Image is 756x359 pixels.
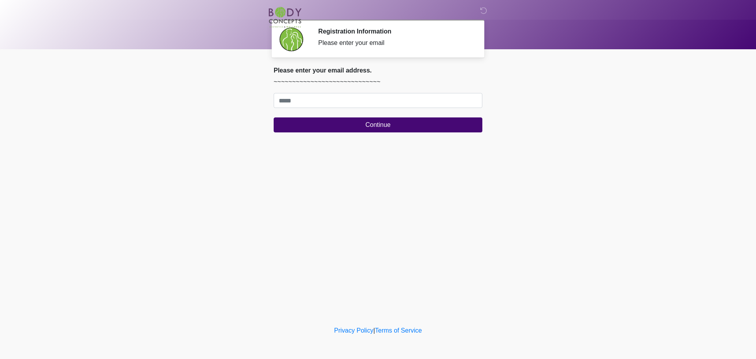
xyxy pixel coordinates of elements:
[274,77,482,87] p: ~~~~~~~~~~~~~~~~~~~~~~~~~~~~~
[274,117,482,132] button: Continue
[334,327,374,334] a: Privacy Policy
[274,67,482,74] h2: Please enter your email address.
[375,327,422,334] a: Terms of Service
[266,6,304,28] img: Body Concepts Logo
[280,28,303,51] img: Agent Avatar
[318,38,471,48] div: Please enter your email
[373,327,375,334] a: |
